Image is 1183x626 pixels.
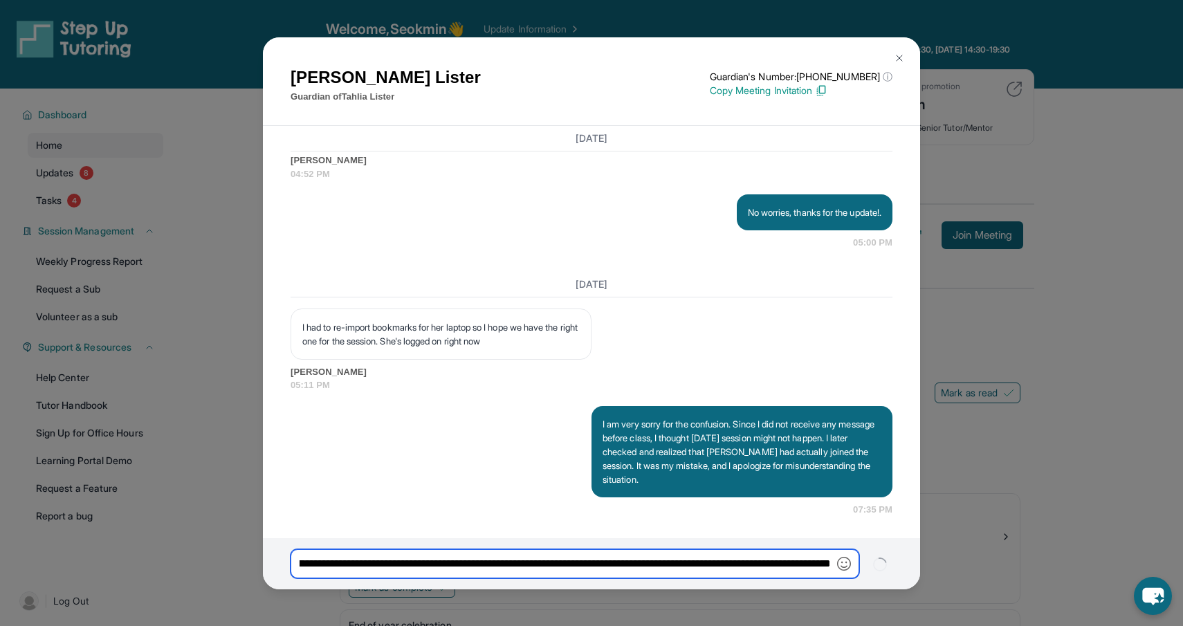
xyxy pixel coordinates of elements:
span: ⓘ [883,70,892,84]
img: Copy Icon [815,84,827,97]
span: 04:52 PM [291,167,892,181]
h3: [DATE] [291,277,892,291]
p: Guardian's Number: [PHONE_NUMBER] [710,70,892,84]
img: Close Icon [894,53,905,64]
p: I had to re-import bookmarks for her laptop so I hope we have the right one for the session. She'... [302,320,580,348]
span: [PERSON_NAME] [291,154,892,167]
p: I am very sorry for the confusion. Since I did not receive any message before class, I thought [D... [603,417,881,486]
span: 05:00 PM [853,236,892,250]
h1: [PERSON_NAME] Lister [291,65,481,90]
p: Guardian of Tahlia Lister [291,90,481,104]
img: Emoji [837,557,851,571]
p: No worries, thanks for the update!. [748,205,881,219]
span: 05:11 PM [291,378,892,392]
span: [PERSON_NAME] [291,365,892,379]
h3: [DATE] [291,131,892,145]
button: chat-button [1134,577,1172,615]
span: 07:35 PM [853,503,892,517]
p: Copy Meeting Invitation [710,84,892,98]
